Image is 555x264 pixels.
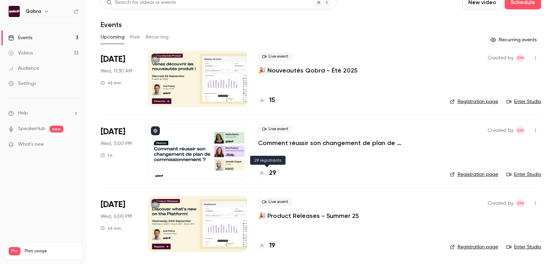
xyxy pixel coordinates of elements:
span: Created by [488,126,513,135]
a: SpeakerHub [18,125,45,133]
h4: 19 [269,241,275,250]
button: Upcoming [101,32,125,43]
span: [DATE] [101,126,125,137]
div: 1 h [101,153,112,158]
span: Wed, 6:00 PM [101,213,132,220]
span: Dylan Manceau [516,54,524,62]
div: 45 min [101,225,121,231]
div: Settings [8,80,36,87]
span: What's new [18,141,44,148]
h1: Events [101,20,122,29]
img: Qobra [9,6,20,17]
a: Comment réussir son changement de plan de commissionnement ? [258,139,439,147]
span: Live event [258,198,292,206]
span: Help [18,110,28,117]
span: Created by [488,54,513,62]
span: DM [517,199,524,207]
a: Enter Studio [506,98,541,105]
div: Sep 24 Wed, 11:30 AM (Europe/Paris) [101,51,137,107]
span: Wed, 11:30 AM [101,68,132,75]
a: Registration page [450,98,498,105]
span: DM [517,126,524,135]
a: 19 [258,241,275,250]
span: Live event [258,52,292,61]
a: Registration page [450,171,498,178]
a: 29 [258,169,276,178]
a: Registration page [450,244,498,250]
div: Videos [8,50,33,57]
a: Enter Studio [506,244,541,250]
a: Enter Studio [506,171,541,178]
div: Audience [8,65,39,72]
div: Sep 24 Wed, 5:00 PM (Europe/Paris) [101,124,137,179]
h4: 29 [269,169,276,178]
span: [DATE] [101,199,125,210]
span: Live event [258,125,292,133]
button: Past [130,32,140,43]
h6: Qobra [26,8,41,15]
a: 15 [258,96,275,105]
span: Created by [488,199,513,207]
div: Events [8,34,32,41]
span: Dylan Manceau [516,126,524,135]
span: new [50,126,63,133]
li: help-dropdown-opener [8,110,78,117]
a: 🎉 Product Releases - Summer 25 [258,212,359,220]
div: 45 min [101,80,121,86]
h4: 15 [269,96,275,105]
a: 🎉 Nouveautés Qobra - Été 2025 [258,66,358,75]
span: Pro [9,247,20,255]
span: Wed, 5:00 PM [101,140,132,147]
span: Plan usage [25,248,78,254]
div: Sep 24 Wed, 6:00 PM (Europe/Paris) [101,196,137,252]
button: Recurring [146,32,169,43]
span: Dylan Manceau [516,199,524,207]
button: Recurring events [487,34,541,45]
span: DM [517,54,524,62]
span: [DATE] [101,54,125,65]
